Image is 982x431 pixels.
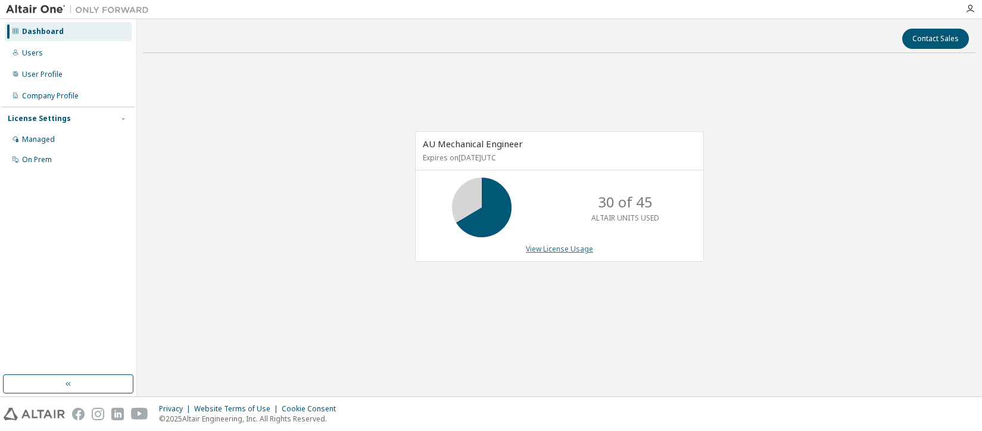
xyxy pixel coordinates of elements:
[22,27,64,36] div: Dashboard
[4,408,65,420] img: altair_logo.svg
[423,153,693,163] p: Expires on [DATE] UTC
[159,404,194,414] div: Privacy
[22,48,43,58] div: Users
[6,4,155,15] img: Altair One
[92,408,104,420] img: instagram.svg
[598,192,653,212] p: 30 of 45
[22,91,79,101] div: Company Profile
[111,408,124,420] img: linkedin.svg
[22,155,52,165] div: On Prem
[22,135,55,144] div: Managed
[526,244,593,254] a: View License Usage
[591,213,659,223] p: ALTAIR UNITS USED
[423,138,523,150] span: AU Mechanical Engineer
[159,414,343,424] p: © 2025 Altair Engineering, Inc. All Rights Reserved.
[131,408,148,420] img: youtube.svg
[282,404,343,414] div: Cookie Consent
[902,29,969,49] button: Contact Sales
[22,70,63,79] div: User Profile
[8,114,71,123] div: License Settings
[72,408,85,420] img: facebook.svg
[194,404,282,414] div: Website Terms of Use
